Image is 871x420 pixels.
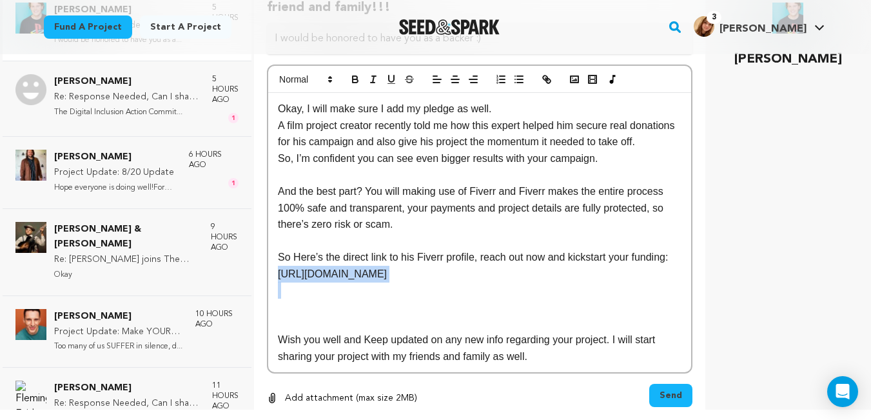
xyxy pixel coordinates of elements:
[399,19,500,35] a: Seed&Spark Homepage
[15,309,46,340] img: Dan Salem Photo
[694,16,807,37] div: Emma M.'s Profile
[649,384,692,407] button: Send
[267,384,417,412] button: Add attachment (max size 2MB)
[399,19,500,35] img: Seed&Spark Logo Dark Mode
[278,332,681,365] p: Wish you well and Keep updated on any new info regarding your project. I will start sharing your ...
[694,16,714,37] img: b8dbfb4a11bf7138.jpg
[211,222,239,253] p: 9 hours ago
[44,15,132,39] a: Fund a project
[15,74,46,105] img: Robert Torres Photo
[15,222,46,253] img: Emily Cohen & Dan Gutstein Photo
[691,14,827,41] span: Emma M.'s Profile
[212,74,239,105] p: 5 hours ago
[54,268,198,283] p: Okay
[719,24,807,34] span: [PERSON_NAME]
[54,381,199,396] p: [PERSON_NAME]
[140,15,231,39] a: Start a project
[54,74,199,90] p: [PERSON_NAME]
[54,222,198,253] p: [PERSON_NAME] & [PERSON_NAME]
[827,376,858,407] div: Open Intercom Messenger
[278,150,681,167] p: So, I’m confident you can see even bigger results with your campaign.
[54,252,198,268] p: Re: [PERSON_NAME] joins The [PERSON_NAME] [PERSON_NAME]!
[228,178,239,188] span: 1
[228,113,239,123] span: 1
[15,381,46,412] img: Fleming Faith Photo
[195,309,239,330] p: 10 hours ago
[707,11,721,24] span: 3
[285,391,417,406] p: Add attachment (max size 2MB)
[212,381,239,412] p: 11 hours ago
[54,396,199,412] p: Re: Response Needed, Can I share your project with my friend and family!!!
[54,150,176,165] p: [PERSON_NAME]
[54,105,199,120] p: The Digital Inclusion Action Commit...
[15,150,46,181] img: Brent Ogburn Photo
[54,90,199,105] p: Re: Response Needed, Can I share your project with my friend and family!!!
[278,249,681,266] p: So Here’s the direct link to his Fiverr profile, reach out now and kickstart your funding:
[54,339,182,354] p: Too many of us SUFFER in silence, d...
[278,266,681,283] p: [URL][DOMAIN_NAME]
[278,101,681,117] p: Okay, I will make sure I add my pledge as well.
[54,165,176,181] p: Project Update: 8/20 Update
[278,183,681,233] p: And the best part? You will making use of Fiverr and Fiverr makes the entire process 100% safe an...
[691,14,827,37] a: Emma M.'s Profile
[660,389,682,402] span: Send
[54,181,176,195] p: Hope everyone is doing well!For tho...
[734,49,842,70] p: [PERSON_NAME]
[54,309,182,325] p: [PERSON_NAME]
[54,325,182,340] p: Project Update: Make YOUR Voice Heard
[189,150,239,170] p: 6 hours ago
[278,117,681,150] p: A film project creator recently told me how this expert helped him secure real donations for his ...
